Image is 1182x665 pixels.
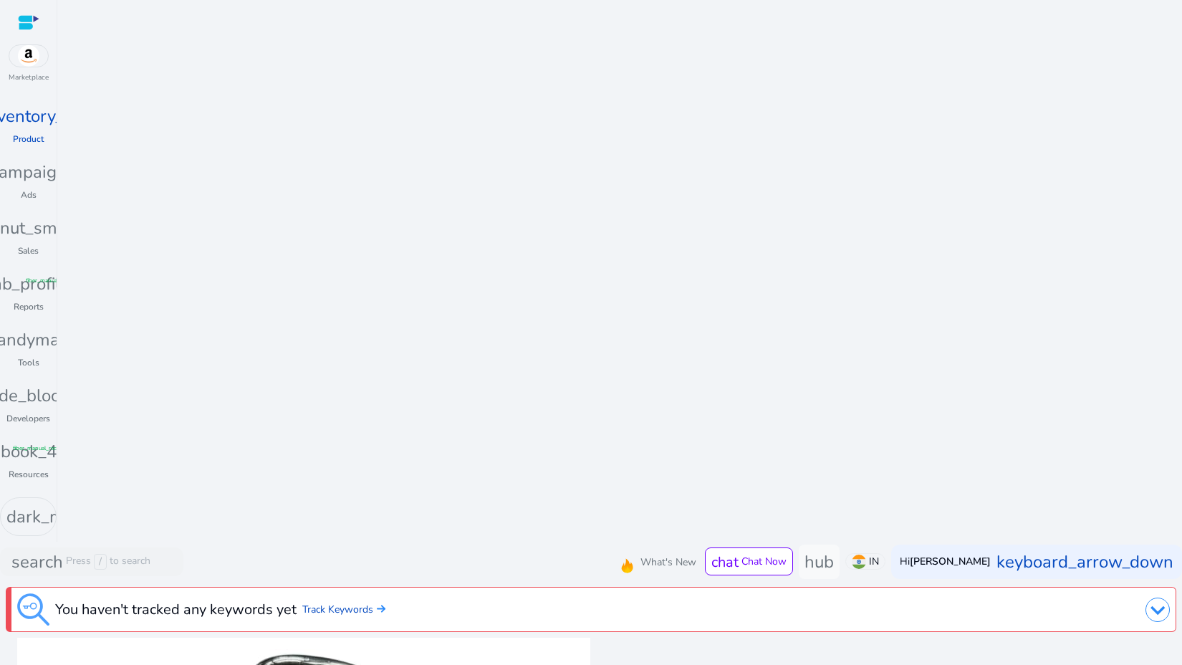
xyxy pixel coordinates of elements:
[869,554,879,569] p: IN
[799,545,840,579] button: hub
[14,300,44,313] p: Reports
[1145,598,1170,622] img: dropdown-arrow.svg
[373,605,385,613] img: arrow-right.svg
[640,555,696,570] span: What's New
[9,45,48,67] img: amazon.svg
[711,552,739,572] span: chat
[910,555,991,568] b: [PERSON_NAME]
[900,557,991,567] p: Hi
[26,277,78,285] span: fiber_manual_record
[9,468,49,481] p: Resources
[705,547,793,575] button: chatChat Now
[6,412,50,425] p: Developers
[302,602,385,617] a: Track Keywords
[17,593,49,626] img: keyword-tracking.svg
[94,554,107,570] span: /
[13,133,44,145] p: Product
[996,549,1173,575] span: keyboard_arrow_down
[9,72,49,83] p: Marketplace
[1,439,57,464] span: book_4
[21,188,37,201] p: Ads
[852,555,866,569] img: in.svg
[55,601,297,618] h3: You haven't tracked any keywords yet
[6,504,93,530] span: dark_mode
[804,550,834,573] span: hub
[741,555,787,568] span: Chat Now
[18,244,39,257] p: Sales
[13,444,65,453] span: fiber_manual_record
[18,356,39,369] p: Tools
[66,554,150,570] p: Press to search
[11,549,63,575] span: search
